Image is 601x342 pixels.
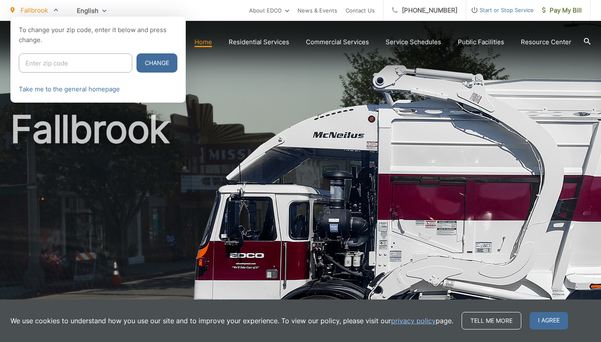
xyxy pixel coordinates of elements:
[19,25,177,45] p: To change your zip code, enter it below and press change.
[10,316,453,326] p: We use cookies to understand how you use our site and to improve your experience. To view our pol...
[20,6,48,14] span: Fallbrook
[462,312,521,329] a: Tell me more
[391,316,436,326] a: privacy policy
[298,5,337,15] a: News & Events
[346,5,375,15] a: Contact Us
[71,3,113,18] span: English
[19,84,120,94] a: Take me to the general homepage
[249,5,289,15] a: About EDCO
[19,53,132,73] input: Enter zip code
[136,53,177,73] button: Change
[542,5,582,15] span: Pay My Bill
[530,312,568,329] span: I agree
